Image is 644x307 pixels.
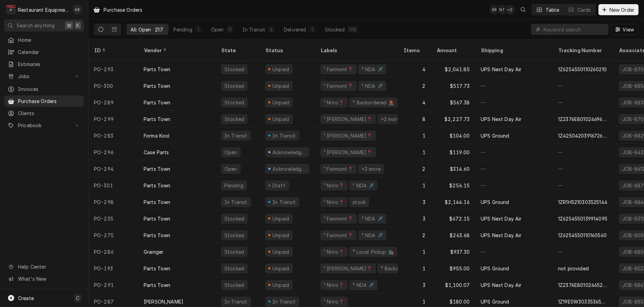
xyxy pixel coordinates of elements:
div: 1Z4250420391672608 [558,132,608,139]
div: KR [490,5,499,15]
div: PO-293 [88,61,138,77]
div: PO-289 [88,94,138,111]
div: ² NDA ✈️ [361,82,384,90]
div: ¹ Nitro📍 [323,281,345,289]
div: In Transit [224,132,248,139]
div: Unpaid [271,232,290,239]
div: Parts Town [144,115,171,123]
div: ³ Local Pickup 🛍️ [352,248,394,255]
div: ¹ Fairmont📍 [323,232,354,239]
div: Stocked [224,281,245,289]
div: Parts Town [144,66,171,73]
div: 1Z19E0W30335365766 [558,298,608,305]
div: Pending [224,182,244,189]
div: ¹ [PERSON_NAME]📍 [323,132,373,139]
div: Open [211,26,224,33]
div: ¹ Nitro📍 [323,298,345,305]
div: Unpaid [271,115,290,123]
div: — [475,243,552,260]
div: $2,041.85 [431,61,475,77]
div: + 2 [505,5,515,15]
div: UPS Next Day Air [481,115,522,123]
div: 1Z2376E80102465273 [558,281,608,289]
span: Pricebook [18,122,70,129]
div: Parts Town [144,82,171,90]
span: Search anything [17,22,55,29]
div: $937.30 [431,243,475,260]
button: New Order [598,4,638,15]
div: 3 [398,210,431,227]
a: Calendar [4,46,84,58]
div: — [475,94,552,111]
span: Jobs [18,73,70,80]
div: Cards [577,6,591,13]
div: Status [265,47,308,54]
input: Keyword search [544,24,605,35]
div: In Transit [272,198,297,206]
div: Table [546,6,559,13]
div: Stocked [224,215,245,222]
div: Parts Town [144,182,171,189]
div: Unpaid [271,281,290,289]
div: 198 [349,26,356,33]
div: ¹ Nitro📍 [323,198,345,206]
div: ID [94,47,131,54]
div: Parts Town [144,215,171,222]
button: Search anything⌘K [4,19,84,31]
div: 2 [398,227,431,243]
div: 3 [398,194,431,210]
span: Calendar [18,48,80,56]
span: Create [18,295,34,301]
div: ¹ Nitro📍 [323,99,345,106]
div: Delivered [284,26,306,33]
div: 4 [398,94,431,111]
span: Invoices [18,85,80,93]
span: Purchase Orders [18,97,80,105]
div: 1ZR1H5210303525144 [558,198,607,206]
div: Grainger [144,248,163,255]
div: ² NDA ✈️ [361,66,384,73]
div: Unpaid [271,265,290,272]
div: $263.68 [431,227,475,243]
span: Estimates [18,61,80,68]
div: ¹ [PERSON_NAME]📍 [323,149,373,156]
div: UPS Next Day Air [481,232,522,239]
div: 1 [398,144,431,160]
a: Invoices [4,83,84,95]
div: — [552,77,613,94]
div: Stocked [224,265,245,272]
div: ¹ [PERSON_NAME]📍 [323,265,373,272]
div: PO-294 [88,160,138,177]
div: 217 [155,26,163,33]
div: $314.60 [431,160,475,177]
div: Nick Tussey's Avatar [498,5,507,15]
a: Go to What's New [4,273,84,285]
div: — [475,77,552,94]
div: $1,100.07 [431,277,475,293]
div: 8 [398,111,431,127]
div: PO-300 [88,77,138,94]
div: Shipping [481,47,547,54]
div: UPS Next Day Air [481,215,522,222]
button: Open search [518,4,529,15]
div: PO-291 [88,277,138,293]
div: Unpaid [271,215,290,222]
div: 2 [398,77,431,94]
div: Restaurant Equipment Diagnostics [18,6,69,13]
span: Help Center [18,263,80,270]
div: Acknowledged [272,165,307,173]
a: Go to Pricebook [4,120,84,131]
span: New Order [608,6,636,13]
div: 3 [398,277,431,293]
span: Clients [18,110,80,117]
div: stock [352,198,366,206]
div: $256.15 [431,177,475,194]
div: Stocked [224,99,245,106]
div: Stocked [224,66,245,73]
div: Labels [320,47,392,54]
div: 1 [398,243,431,260]
span: K [76,22,79,29]
div: UPS Next Day Air [481,281,522,289]
span: Home [18,36,80,44]
div: In Transit [224,298,248,305]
